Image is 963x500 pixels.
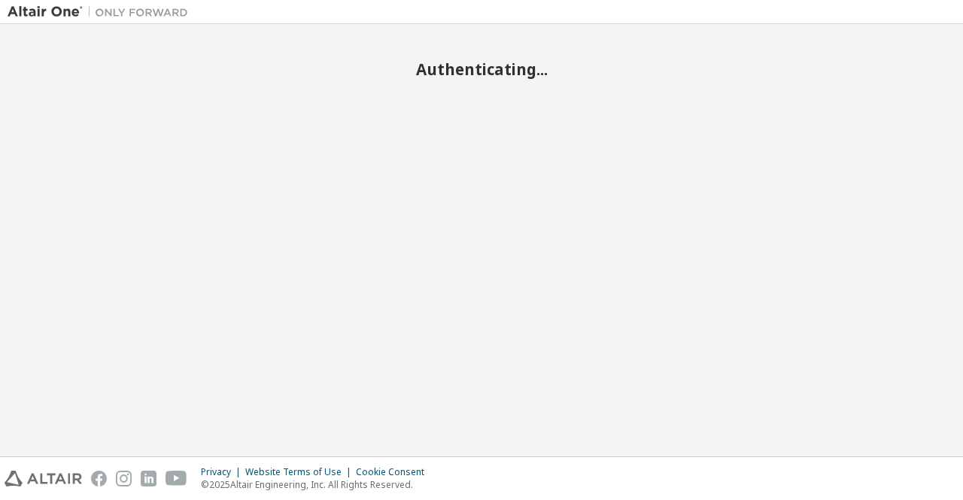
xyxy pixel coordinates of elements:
img: altair_logo.svg [5,471,82,486]
p: © 2025 Altair Engineering, Inc. All Rights Reserved. [201,478,433,491]
h2: Authenticating... [8,59,955,79]
img: facebook.svg [91,471,107,486]
img: linkedin.svg [141,471,156,486]
div: Cookie Consent [356,466,433,478]
img: instagram.svg [116,471,132,486]
img: Altair One [8,5,196,20]
div: Privacy [201,466,245,478]
img: youtube.svg [166,471,187,486]
div: Website Terms of Use [245,466,356,478]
